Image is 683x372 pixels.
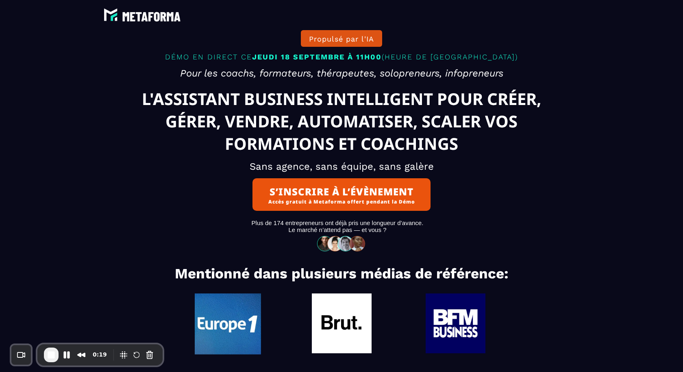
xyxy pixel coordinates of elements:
[312,293,372,353] img: 704b97603b3d89ec847c04719d9c8fae_221.jpg
[301,30,382,47] button: Propulsé par l'IA
[87,63,596,83] h2: Pour les coachs, formateurs, thérapeutes, solopreneurs, infopreneurs
[102,6,183,24] img: e6894688e7183536f91f6cf1769eef69_LOGO_BLANC.png
[87,157,596,176] h2: Sans agence, sans équipe, sans galère
[195,293,261,354] img: 0554b7621dbcc23f00e47a6d4a67910b_Capture_d%E2%80%99e%CC%81cran_2025-06-07_a%CC%80_08.10.48.png
[252,53,382,61] span: JEUDI 18 SEPTEMBRE À 11H00
[79,217,596,235] text: Plus de 174 entrepreneurs ont déjà pris une longueur d’avance. Le marché n’attend pas — et vous ?
[6,261,677,289] h1: Mentionné dans plusieurs médias de référence:
[426,293,485,353] img: b7f71f5504ea002da3ba733e1ad0b0f6_119.jpg
[252,178,431,211] button: S’INSCRIRE À L’ÉVÈNEMENTAccès gratuit à Metaforma offert pendant la Démo
[315,235,368,252] img: 32586e8465b4242308ef789b458fc82f_community-people.png
[126,85,558,157] text: L'ASSISTANT BUSINESS INTELLIGENT POUR CRÉER, GÉRER, VENDRE, AUTOMATISER, SCALER VOS FORMATIONS ET...
[87,50,596,63] p: DÉMO EN DIRECT CE (HEURE DE [GEOGRAPHIC_DATA])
